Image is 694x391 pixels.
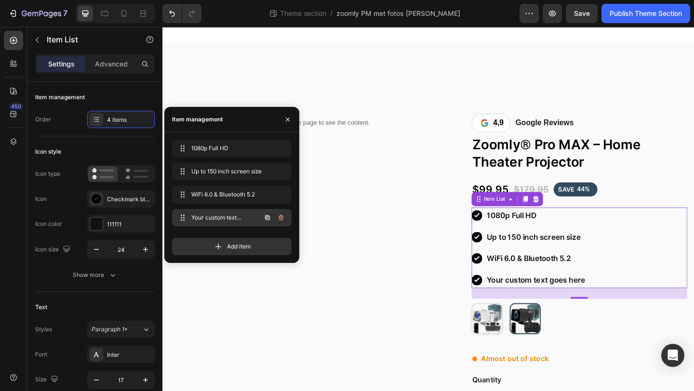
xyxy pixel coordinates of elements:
a: Schwarze Variante [378,300,412,334]
p: Item List [47,34,129,46]
div: $99.95 [336,169,378,185]
div: Icon type [35,169,60,178]
div: Icon size [35,243,72,256]
p: Settings [48,59,75,69]
p: 1080p Full HD [353,198,460,213]
div: Item List [348,183,375,192]
span: Add item [227,242,251,251]
p: Up to 150 inch screen size [353,222,460,236]
span: / [330,9,333,19]
div: 44% [450,171,467,182]
div: 4 items [107,116,152,124]
span: Paragraph 1* [92,325,127,334]
iframe: Design area [162,27,694,391]
div: Open Intercom Messenger [661,344,684,367]
span: 1080p Full HD [191,144,268,153]
div: Undo/Redo [162,4,201,23]
span: Save [574,10,590,17]
div: Styles [35,325,52,334]
button: Paragraph 1* [87,321,155,338]
span: Theme section [278,9,328,19]
div: Icon [35,195,47,203]
div: 111111 [107,220,152,229]
div: Icon style [35,147,61,156]
div: Checkmark black medium [107,195,152,204]
div: Font [35,350,47,359]
span: Google Reviews [384,98,447,111]
span: Almost out of stock [347,355,420,367]
div: Inter [107,351,152,359]
p: Advanced [95,59,128,69]
button: Publish Theme Section [601,4,690,23]
div: Your custom text goes here [352,267,462,285]
button: 7 [4,4,72,23]
div: Text [35,303,47,312]
div: Publish Theme Section [610,9,682,19]
button: Show more [35,266,155,284]
div: Icon color [35,220,62,228]
div: Order [35,115,51,124]
div: Size [35,373,60,386]
span: Up to 150 inch screen size [191,167,268,176]
img: Schwarze Beamer [379,301,411,333]
div: Show more [73,270,118,280]
p: 7 [63,8,67,19]
div: Item management [172,115,223,124]
img: Weiße Beamer [337,301,369,333]
a: Weiße Variante [336,300,370,334]
p: WiFi 6.0 & Bluetooth 5.2 [353,245,460,260]
div: Quantity [336,378,572,391]
img: Google ster [344,98,357,111]
div: $179.95 [382,169,422,185]
div: 450 [9,103,23,110]
div: Item management [35,93,85,102]
span: 4,9 [360,98,372,111]
h1: Zoomly® Pro MAX – Home Theater Projector [336,117,572,157]
span: zoomly PM met fotos [PERSON_NAME] [336,9,460,19]
div: SAVE [429,171,450,182]
span: WiFi 6.0 & Bluetooth 5.2 [191,190,268,199]
span: Your custom text goes here [191,213,246,222]
button: Save [566,4,598,23]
